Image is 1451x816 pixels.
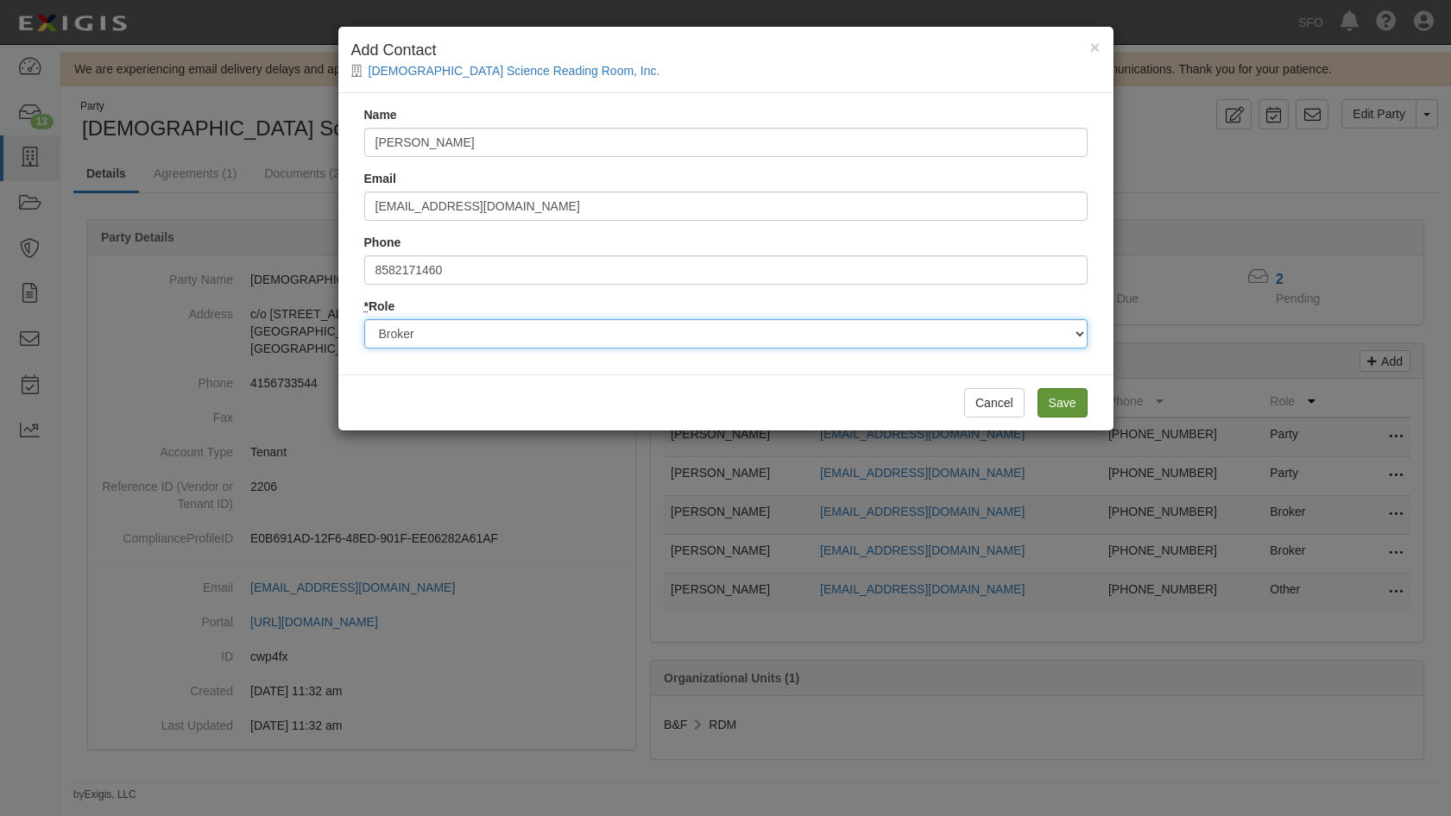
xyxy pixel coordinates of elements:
[364,299,369,313] abbr: required
[364,106,397,123] label: Name
[364,170,396,187] label: Email
[1038,388,1088,417] input: Save
[964,388,1025,417] button: Cancel
[369,64,660,78] a: [DEMOGRAPHIC_DATA] Science Reading Room, Inc.
[1089,37,1100,57] span: ×
[364,298,395,315] label: Role
[1089,38,1100,56] button: Close
[364,234,401,251] label: Phone
[351,40,1101,62] h4: Add Contact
